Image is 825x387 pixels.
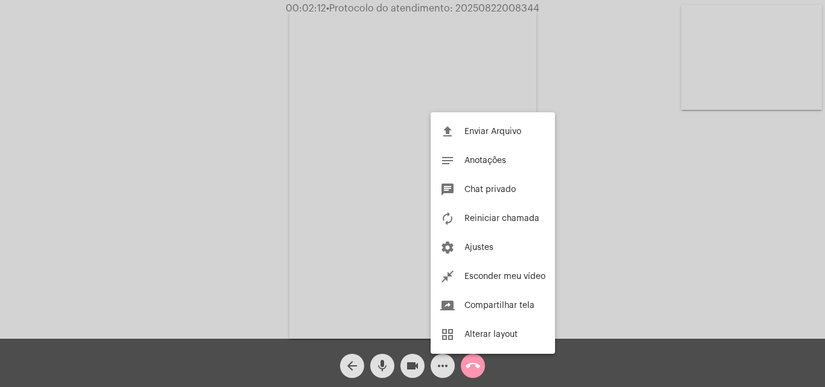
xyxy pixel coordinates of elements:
mat-icon: notes [440,153,455,168]
mat-icon: grid_view [440,327,455,342]
mat-icon: screen_share [440,298,455,313]
span: Alterar layout [464,330,518,339]
mat-icon: settings [440,240,455,255]
span: Compartilhar tela [464,301,534,310]
mat-icon: chat [440,182,455,197]
span: Enviar Arquivo [464,127,521,136]
span: Ajustes [464,243,493,252]
mat-icon: autorenew [440,211,455,226]
mat-icon: file_upload [440,124,455,139]
mat-icon: close_fullscreen [440,269,455,284]
span: Chat privado [464,185,516,194]
span: Esconder meu vídeo [464,272,545,281]
span: Anotações [464,156,506,165]
span: Reiniciar chamada [464,214,539,223]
